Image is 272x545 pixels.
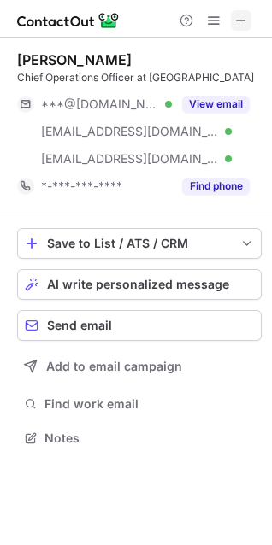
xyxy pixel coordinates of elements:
[41,124,219,139] span: [EMAIL_ADDRESS][DOMAIN_NAME]
[17,70,262,85] div: Chief Operations Officer at [GEOGRAPHIC_DATA]
[41,151,219,167] span: [EMAIL_ADDRESS][DOMAIN_NAME]
[47,319,112,332] span: Send email
[17,310,262,341] button: Send email
[17,351,262,382] button: Add to email campaign
[44,396,255,412] span: Find work email
[17,426,262,450] button: Notes
[182,178,250,195] button: Reveal Button
[46,360,182,373] span: Add to email campaign
[17,392,262,416] button: Find work email
[182,96,250,113] button: Reveal Button
[44,431,255,446] span: Notes
[17,269,262,300] button: AI write personalized message
[17,228,262,259] button: save-profile-one-click
[17,10,120,31] img: ContactOut v5.3.10
[41,97,159,112] span: ***@[DOMAIN_NAME]
[17,51,132,68] div: [PERSON_NAME]
[47,237,232,250] div: Save to List / ATS / CRM
[47,278,229,291] span: AI write personalized message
